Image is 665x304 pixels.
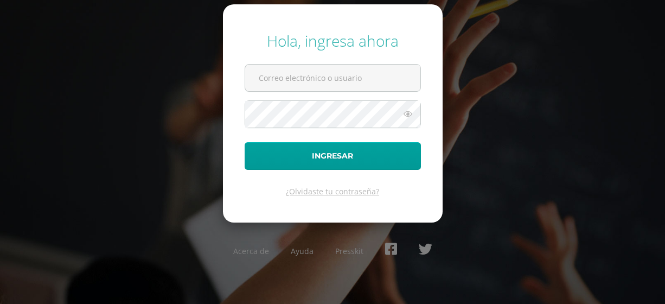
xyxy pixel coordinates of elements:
a: Acerca de [233,246,269,256]
div: Hola, ingresa ahora [245,30,421,51]
a: Presskit [335,246,363,256]
a: ¿Olvidaste tu contraseña? [286,186,379,197]
a: Ayuda [291,246,314,256]
input: Correo electrónico o usuario [245,65,420,91]
button: Ingresar [245,142,421,170]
